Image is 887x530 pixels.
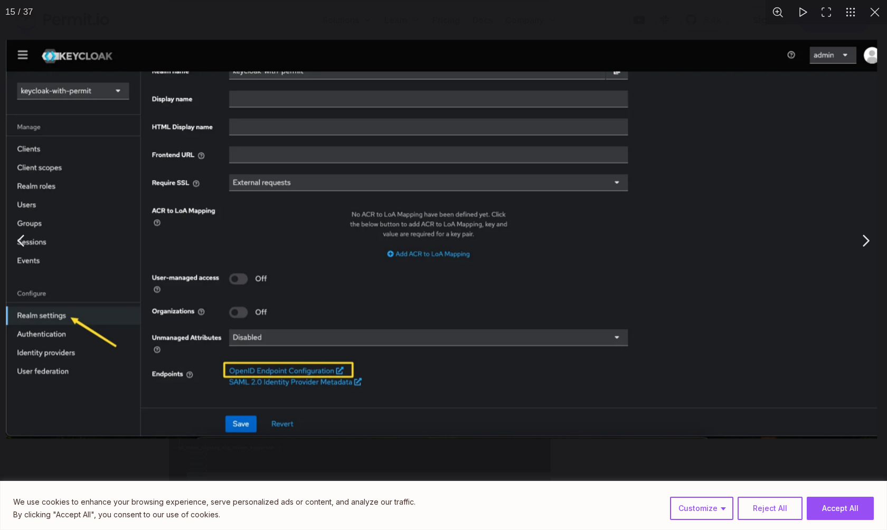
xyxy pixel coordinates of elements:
p: By clicking "Accept All", you consent to our use of cookies. [13,508,416,521]
button: Next [852,228,879,254]
button: Customize [670,497,733,520]
p: We use cookies to enhance your browsing experience, serve personalized ads or content, and analyz... [13,496,416,508]
button: Reject All [738,497,803,520]
img: Image 15 of 37 [6,40,877,438]
button: Accept All [807,497,874,520]
button: Previous [8,228,35,254]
